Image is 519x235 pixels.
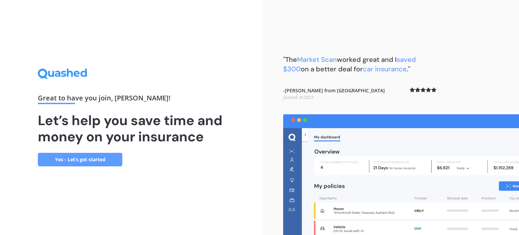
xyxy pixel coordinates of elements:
a: Yes - Let’s get started [38,153,122,166]
div: Great to have you join , [PERSON_NAME] ! [38,95,225,104]
b: - [PERSON_NAME] from [GEOGRAPHIC_DATA] [283,87,385,100]
b: "The worked great and I on a better deal for ." [283,55,416,73]
h1: Let’s help you save time and money on your insurance [38,112,225,145]
span: car insurance [363,65,407,73]
span: Market Scan [297,55,337,64]
span: Joined in 2021 [283,94,314,100]
span: saved $300 [283,55,416,73]
img: dashboard.webp [283,114,519,235]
